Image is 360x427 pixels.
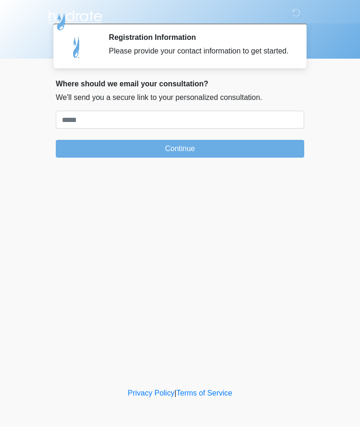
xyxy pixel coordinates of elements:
[128,389,175,397] a: Privacy Policy
[56,79,304,88] h2: Where should we email your consultation?
[174,389,176,397] a: |
[46,7,104,31] img: Hydrate IV Bar - Arcadia Logo
[109,46,290,57] div: Please provide your contact information to get started.
[56,140,304,158] button: Continue
[56,92,304,103] p: We'll send you a secure link to your personalized consultation.
[176,389,232,397] a: Terms of Service
[63,33,91,61] img: Agent Avatar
